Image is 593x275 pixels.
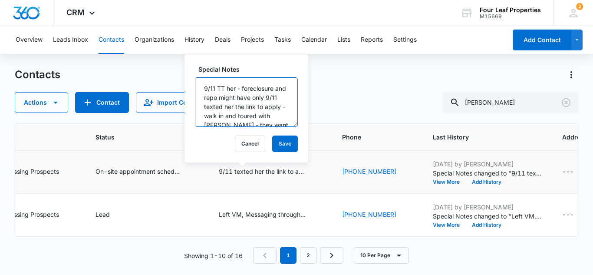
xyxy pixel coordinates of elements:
button: Leads Inbox [53,26,88,54]
p: Showing 1-10 of 16 [184,251,243,260]
span: Last History [433,133,529,142]
button: Actions [564,68,578,82]
p: Special Notes changed to "Left VM, Messaging through Zillow, email sent" [433,212,541,221]
button: Add History [466,179,507,185]
button: History [184,26,204,54]
div: Phone - (406) 203-8439 - Select to Edit Field [342,167,412,177]
button: Reports [361,26,383,54]
button: Save [272,136,298,152]
span: 2 [576,3,583,10]
button: Contacts [99,26,124,54]
span: Address [562,133,587,142]
button: Lists [337,26,350,54]
div: Address - - Select to Edit Field [562,210,590,220]
button: 10 Per Page [354,247,409,264]
button: Actions [15,92,68,113]
button: Deals [215,26,231,54]
div: account id [480,13,541,20]
a: [PHONE_NUMBER] [342,210,396,219]
span: Status [96,133,185,142]
button: Calendar [301,26,327,54]
a: Next Page [320,247,343,264]
div: Phone - (810) 965-3165 - Select to Edit Field [342,210,412,220]
span: CRM [66,8,85,17]
div: account name [480,7,541,13]
p: [DATE] by [PERSON_NAME] [433,202,541,212]
button: Add Contact [75,92,129,113]
textarea: 9/11 TT her - foreclosure and repo might have only 9/11 texted her the link to apply - walk in an... [195,77,298,127]
p: [DATE] by [PERSON_NAME] [433,159,541,169]
div: notifications count [576,3,583,10]
button: Settings [393,26,417,54]
input: Search Contacts [443,92,578,113]
button: View More [433,222,466,228]
span: Phone [342,133,399,142]
button: Tasks [274,26,291,54]
nav: Pagination [253,247,343,264]
button: Cancel [235,136,265,152]
button: Projects [241,26,264,54]
h1: Contacts [15,68,60,81]
a: Page 2 [300,247,316,264]
div: Status - Lead - Select to Edit Field [96,210,125,220]
div: Address - - Select to Edit Field [562,167,590,177]
div: Special Notes - Left VM, Messaging through Zillow, email sent - Select to Edit Field [219,210,321,220]
div: Lead [96,210,110,219]
div: --- [562,210,574,220]
p: Special Notes changed to "9/11 texted her the link to apply - walk in and toured with [PERSON_NAM... [433,169,541,178]
button: View More [433,179,466,185]
button: Organizations [135,26,174,54]
button: Overview [16,26,43,54]
div: Status - On-site appointment scheduled - Select to Edit Field [96,167,198,177]
button: Import Contacts [136,92,215,113]
a: [PHONE_NUMBER] [342,167,396,176]
div: Left VM, Messaging through Zillow, email sent [219,210,306,219]
div: On-site appointment scheduled [96,167,182,176]
em: 1 [280,247,296,264]
button: Clear [559,96,573,109]
button: Add Contact [513,30,571,50]
div: 9/11 texted her the link to apply - walk in and toured with [PERSON_NAME] - they want lot 44 - 2 ... [219,167,306,176]
div: --- [562,167,574,177]
label: Special Notes [198,65,301,74]
div: Special Notes - 9/11 texted her the link to apply - walk in and toured with Brittney - they want ... [219,167,321,177]
button: Add History [466,222,507,228]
